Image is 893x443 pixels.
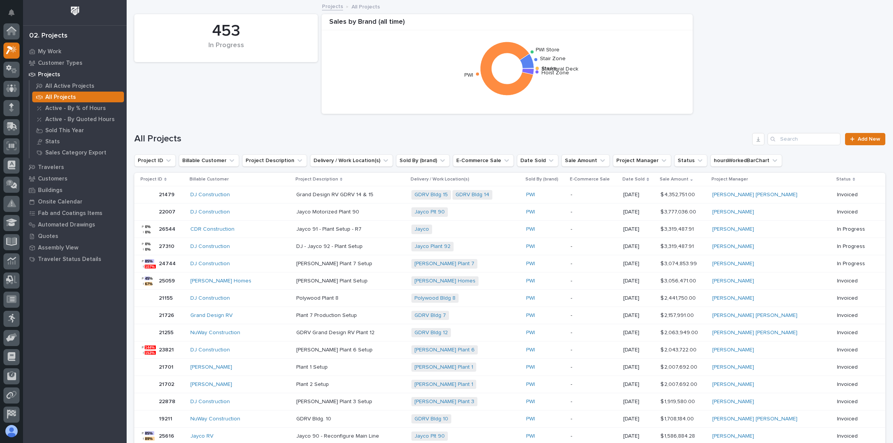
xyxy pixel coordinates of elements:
[571,381,617,388] p: -
[190,175,229,184] p: Billable Customer
[571,295,617,302] p: -
[526,278,535,284] a: PWI
[23,242,127,253] a: Assembly View
[837,330,873,336] p: Invoiced
[414,399,474,405] a: [PERSON_NAME] Plant 3
[159,397,177,405] p: 22878
[30,92,127,102] a: All Projects
[23,173,127,184] a: Customers
[159,276,177,284] p: 25059
[352,2,380,10] p: All Projects
[571,347,617,353] p: -
[190,192,230,198] a: DJ Construction
[38,60,83,67] p: Customer Types
[411,175,469,184] p: Delivery / Work Location(s)
[660,175,688,184] p: Sale Amount
[45,94,76,101] p: All Projects
[837,278,873,284] p: Invoiced
[30,147,127,158] a: Sales Category Export
[38,233,58,240] p: Quotes
[660,414,695,422] p: $ 1,708,184.00
[540,56,566,61] text: Stair Zone
[464,73,473,78] text: PWI
[134,221,885,238] tr: 2654426544 CDR Construction Jayco 91 - Plant Setup - R7Jayco 91 - Plant Setup - R7 Jayco PWI -[DA...
[190,381,232,388] a: [PERSON_NAME]
[159,432,176,440] p: 25616
[30,136,127,147] a: Stats
[414,364,473,371] a: [PERSON_NAME] Plant 1
[414,433,445,440] a: Jayco Plt 90
[134,133,749,144] h1: All Projects
[571,330,617,336] p: -
[837,209,873,215] p: Invoiced
[134,393,885,410] tr: 2287822878 DJ Construction [PERSON_NAME] Plant 3 Setup[PERSON_NAME] Plant 3 Setup [PERSON_NAME] P...
[190,243,230,250] a: DJ Construction
[134,324,885,341] tr: 2125521255 NuWay Construction GDRV Grand Design RV Plant 12GDRV Grand Design RV Plant 12 GDRV Bld...
[38,210,102,217] p: Fab and Coatings Items
[712,399,754,405] a: [PERSON_NAME]
[837,312,873,319] p: Invoiced
[712,295,754,302] a: [PERSON_NAME]
[712,416,797,422] a: [PERSON_NAME] [PERSON_NAME]
[30,103,127,113] a: Active - By % of Hours
[561,154,610,167] button: Sale Amount
[660,432,697,440] p: $ 1,586,884.28
[296,259,374,267] p: [PERSON_NAME] Plant 7 Setup
[296,397,374,405] p: [PERSON_NAME] Plant 3 Setup
[712,192,797,198] a: [PERSON_NAME] [PERSON_NAME]
[837,261,873,267] p: In Progress
[836,175,851,184] p: Status
[134,341,885,359] tr: 2382123821 DJ Construction [PERSON_NAME] Plant 6 Setup[PERSON_NAME] Plant 6 Setup [PERSON_NAME] P...
[414,347,475,353] a: [PERSON_NAME] Plant 6
[571,192,617,198] p: -
[134,410,885,427] tr: 1921119211 NuWay Construction GDRV Bldg. 10GDRV Bldg. 10 GDRV Bldg 10 PWI -[DATE]$ 1,708,184.00$ ...
[623,381,654,388] p: [DATE]
[414,226,429,233] a: Jayco
[296,242,364,250] p: DJ - Jayco 92 - Plant Setup
[623,399,654,405] p: [DATE]
[858,136,880,142] span: Add New
[68,4,82,18] img: Workspace Logo
[414,416,448,422] a: GDRV Bldg 10
[159,311,176,319] p: 21726
[571,433,617,440] p: -
[712,243,754,250] a: [PERSON_NAME]
[712,261,754,267] a: [PERSON_NAME]
[45,116,115,123] p: Active - By Quoted Hours
[414,278,475,284] a: [PERSON_NAME] Homes
[525,175,558,184] p: Sold By (brand)
[134,290,885,307] tr: 2115521155 DJ Construction Polywood Plant 8Polywood Plant 8 Polywood Bldg 8 PWI -[DATE]$ 2,441,75...
[23,161,127,173] a: Travelers
[295,175,338,184] p: Project Description
[140,175,162,184] p: Project ID
[623,312,654,319] p: [DATE]
[190,278,251,284] a: [PERSON_NAME] Homes
[845,133,885,145] a: Add New
[768,133,840,145] div: Search
[190,364,232,371] a: [PERSON_NAME]
[623,347,654,353] p: [DATE]
[613,154,671,167] button: Project Manager
[38,256,101,263] p: Traveler Status Details
[134,376,885,393] tr: 2170221702 [PERSON_NAME] Plant 2 SetupPlant 2 Setup [PERSON_NAME] Plant 1 PWI -[DATE]$ 2,007,692....
[159,345,175,353] p: 23821
[837,364,873,371] p: Invoiced
[310,154,393,167] button: Delivery / Work Location(s)
[134,307,885,324] tr: 2172621726 Grand Design RV Plant 7 Production SetupPlant 7 Production Setup GDRV Bldg 7 PWI -[DAT...
[296,225,363,233] p: Jayco 91 - Plant Setup - R7
[134,238,885,255] tr: 2731027310 DJ Construction DJ - Jayco 92 - Plant SetupDJ - Jayco 92 - Plant Setup Jayco Plant 92 ...
[3,423,20,439] button: users-avatar
[10,9,20,21] div: Notifications
[660,345,698,353] p: $ 2,043,722.00
[526,330,535,336] a: PWI
[414,209,445,215] a: Jayco Plt 90
[190,209,230,215] a: DJ Construction
[526,347,535,353] a: PWI
[526,243,535,250] a: PWI
[541,66,557,71] text: Starke
[712,209,754,215] a: [PERSON_NAME]
[541,66,578,72] text: Structural Deck
[45,149,106,156] p: Sales Category Export
[296,328,376,336] p: GDRV Grand Design RV Plant 12
[190,416,240,422] a: NuWay Construction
